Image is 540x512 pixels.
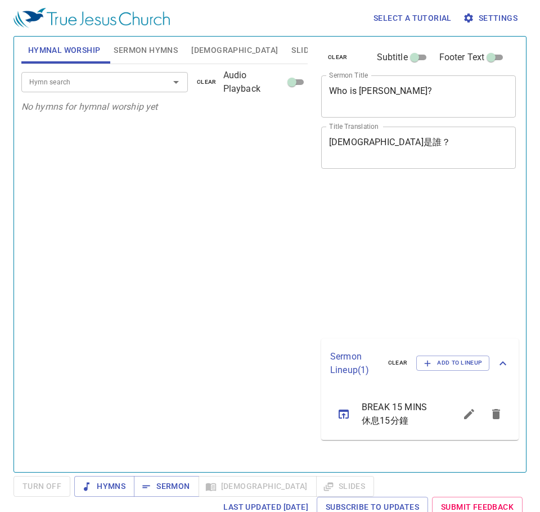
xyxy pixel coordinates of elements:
[28,43,101,57] span: Hymnal Worship
[381,356,415,370] button: clear
[83,479,125,493] span: Hymns
[329,137,508,158] textarea: [DEMOGRAPHIC_DATA]是誰？
[321,388,519,440] ul: sermon lineup list
[223,69,285,96] span: Audio Playback
[388,358,408,368] span: clear
[377,51,408,64] span: Subtitle
[191,43,278,57] span: [DEMOGRAPHIC_DATA]
[114,43,178,57] span: Sermon Hymns
[321,51,354,64] button: clear
[465,11,517,25] span: Settings
[330,350,379,377] p: Sermon Lineup ( 1 )
[197,77,217,87] span: clear
[291,43,318,57] span: Slides
[461,8,522,29] button: Settings
[424,358,482,368] span: Add to Lineup
[373,11,452,25] span: Select a tutorial
[362,401,429,428] span: BREAK 15 MINS 休息15分鐘
[13,8,170,28] img: True Jesus Church
[134,476,199,497] button: Sermon
[190,75,223,89] button: clear
[74,476,134,497] button: Hymns
[328,52,348,62] span: clear
[321,339,519,388] div: Sermon Lineup(1)clearAdd to Lineup
[329,86,508,107] textarea: Who is [PERSON_NAME]?
[21,101,158,112] i: No hymns for hymnal worship yet
[143,479,190,493] span: Sermon
[317,181,478,334] iframe: from-child
[369,8,456,29] button: Select a tutorial
[439,51,485,64] span: Footer Text
[168,74,184,90] button: Open
[416,356,489,370] button: Add to Lineup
